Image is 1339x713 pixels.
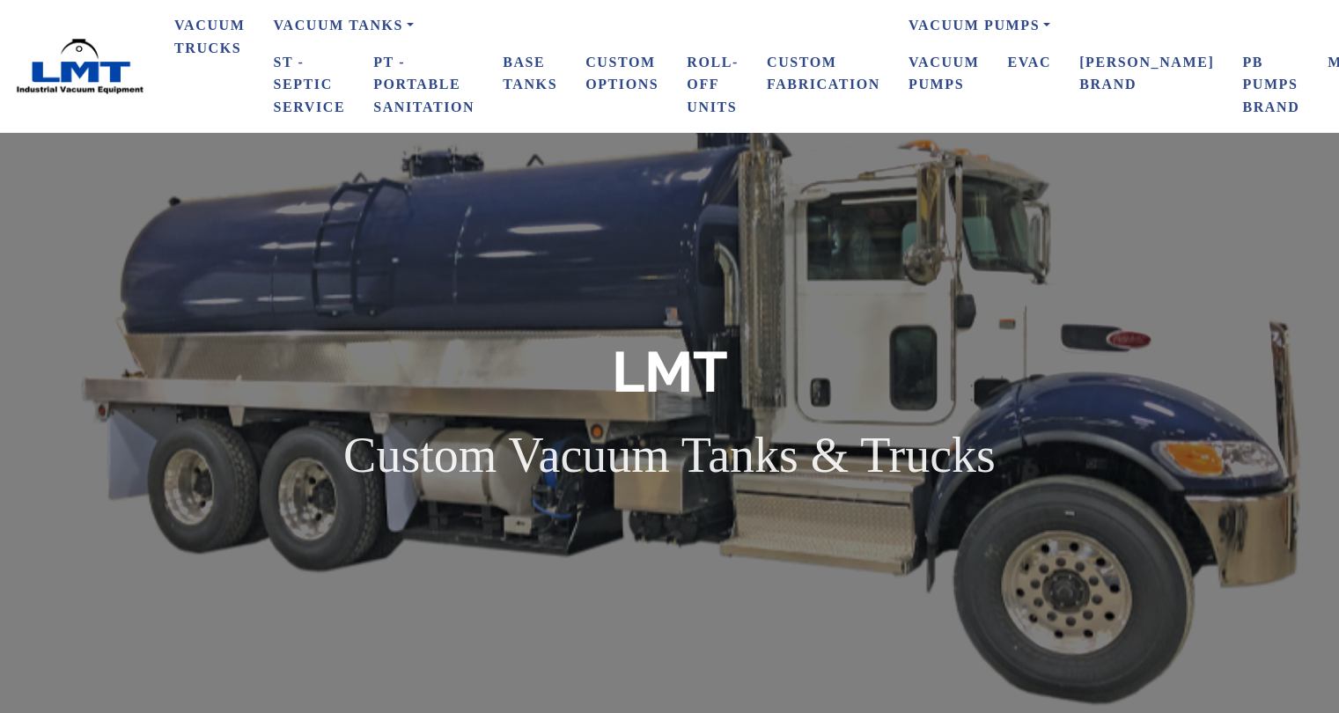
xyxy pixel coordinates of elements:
a: Vacuum Tanks [259,7,894,44]
p: Custom Vacuum Tanks & Trucks [343,421,996,489]
a: ST - Septic Service [259,44,359,126]
a: [PERSON_NAME] Brand [1065,44,1228,103]
a: Vacuum Trucks [160,7,259,66]
a: Custom Fabrication [753,44,894,103]
a: Roll-Off Units [673,44,753,126]
a: eVAC [993,44,1065,81]
a: Vacuum Pumps [894,44,993,103]
a: PT - Portable Sanitation [359,44,489,126]
a: Custom Options [571,44,673,103]
a: Base Tanks [489,44,571,103]
img: LMT [14,38,146,95]
a: PB Pumps Brand [1228,44,1313,126]
h1: LMT [343,333,996,412]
